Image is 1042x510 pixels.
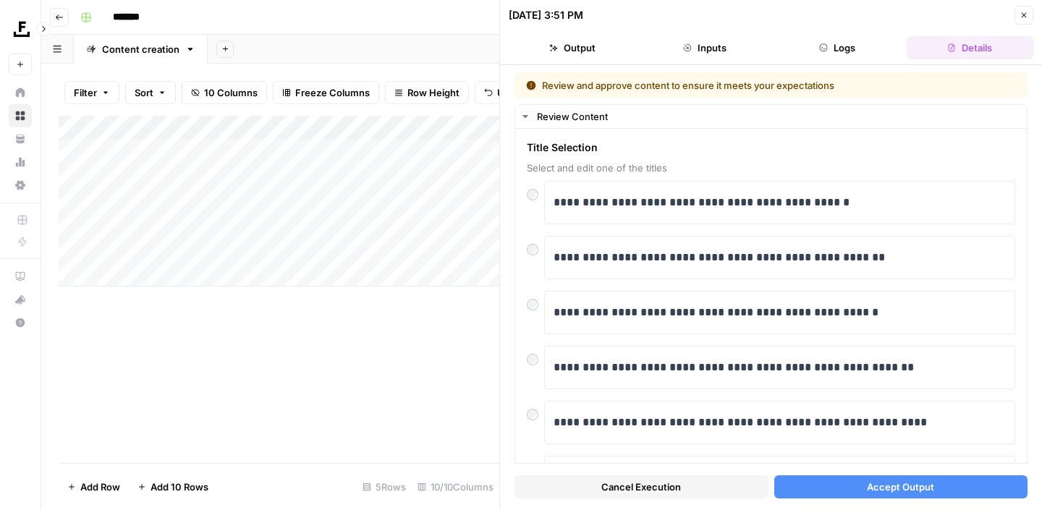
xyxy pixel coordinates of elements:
a: Home [9,81,32,104]
button: Details [907,36,1033,59]
span: Row Height [407,85,459,100]
a: AirOps Academy [9,265,32,288]
span: Title Selection [527,140,1015,155]
button: Logs [774,36,901,59]
button: Output [509,36,635,59]
button: Review Content [515,105,1027,128]
button: Workspace: Foundation Inc. [9,12,32,48]
span: Sort [135,85,153,100]
button: Filter [64,81,119,104]
button: Row Height [385,81,469,104]
button: Help + Support [9,311,32,334]
a: Content creation [74,35,208,64]
div: Content creation [102,42,179,56]
button: What's new? [9,288,32,311]
div: Review Content [537,109,1018,124]
button: Undo [475,81,531,104]
button: Add 10 Rows [129,475,217,498]
span: Freeze Columns [295,85,370,100]
div: What's new? [9,289,31,310]
button: Freeze Columns [273,81,379,104]
button: Accept Output [774,475,1028,498]
button: Sort [125,81,176,104]
div: 5 Rows [357,475,412,498]
span: Filter [74,85,97,100]
button: Inputs [641,36,768,59]
div: Review and approve content to ensure it meets your expectations [526,78,925,93]
a: Settings [9,174,32,197]
a: Browse [9,104,32,127]
span: 10 Columns [204,85,258,100]
button: Cancel Execution [514,475,768,498]
img: Foundation Inc. Logo [9,17,35,43]
button: Add Row [59,475,129,498]
span: Add Row [80,480,120,494]
div: [DATE] 3:51 PM [509,8,583,22]
span: Add 10 Rows [151,480,208,494]
a: Your Data [9,127,32,150]
div: 10/10 Columns [412,475,499,498]
a: Usage [9,150,32,174]
span: Select and edit one of the titles [527,161,1015,175]
button: 10 Columns [182,81,267,104]
span: Cancel Execution [601,480,681,494]
span: Accept Output [867,480,934,494]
